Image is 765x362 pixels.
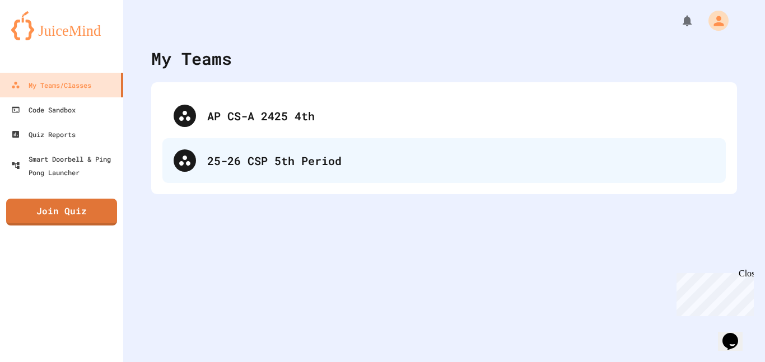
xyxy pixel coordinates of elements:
[4,4,77,71] div: Chat with us now!Close
[660,11,697,30] div: My Notifications
[11,103,76,116] div: Code Sandbox
[6,199,117,225] a: Join Quiz
[11,78,91,92] div: My Teams/Classes
[672,269,754,316] iframe: chat widget
[11,11,112,40] img: logo-orange.svg
[11,152,119,179] div: Smart Doorbell & Ping Pong Launcher
[718,317,754,351] iframe: chat widget
[11,128,76,141] div: Quiz Reports
[207,107,715,124] div: AP CS-A 2425 4th
[162,138,726,183] div: 25-26 CSP 5th Period
[207,152,715,169] div: 25-26 CSP 5th Period
[151,46,232,71] div: My Teams
[162,93,726,138] div: AP CS-A 2425 4th
[697,8,731,34] div: My Account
